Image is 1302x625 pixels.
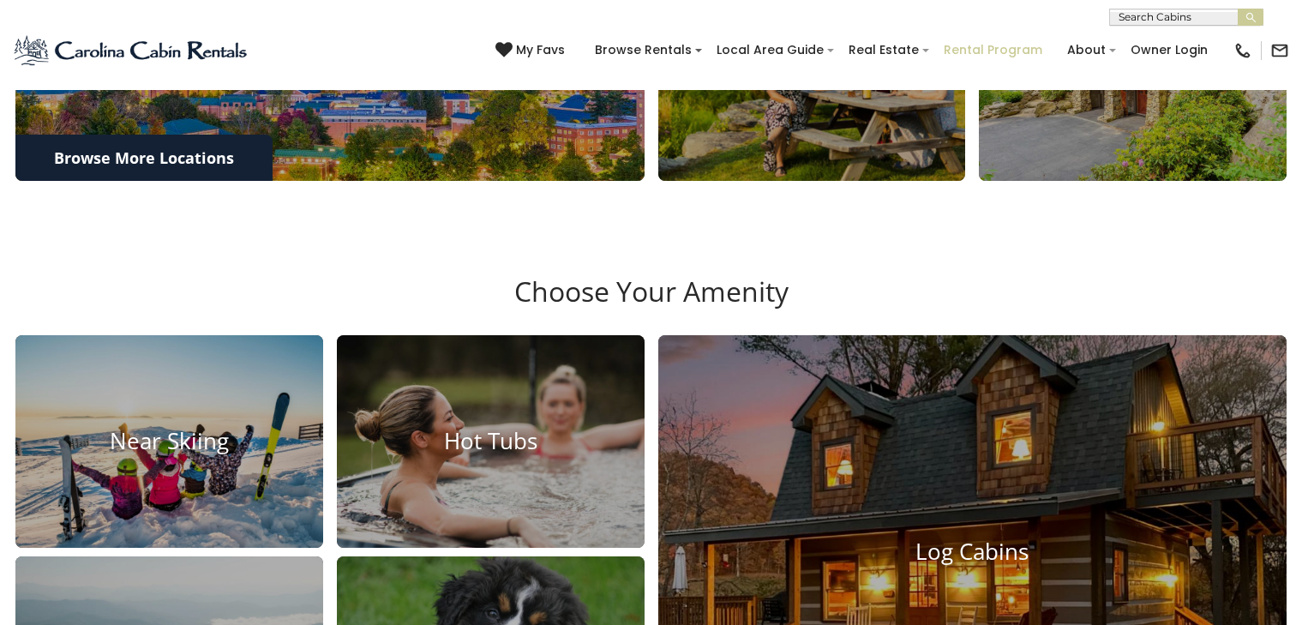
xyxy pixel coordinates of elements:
[1270,41,1289,60] img: mail-regular-black.png
[13,275,1289,335] h3: Choose Your Amenity
[15,335,323,548] a: Near Skiing
[15,428,323,454] h4: Near Skiing
[516,41,565,59] span: My Favs
[586,37,700,63] a: Browse Rentals
[337,428,645,454] h4: Hot Tubs
[495,41,569,60] a: My Favs
[337,335,645,548] a: Hot Tubs
[1059,37,1114,63] a: About
[708,37,832,63] a: Local Area Guide
[935,37,1051,63] a: Rental Program
[1233,41,1252,60] img: phone-regular-black.png
[840,37,927,63] a: Real Estate
[1122,37,1216,63] a: Owner Login
[15,135,273,181] a: Browse More Locations
[658,538,1287,565] h4: Log Cabins
[13,33,250,68] img: Blue-2.png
